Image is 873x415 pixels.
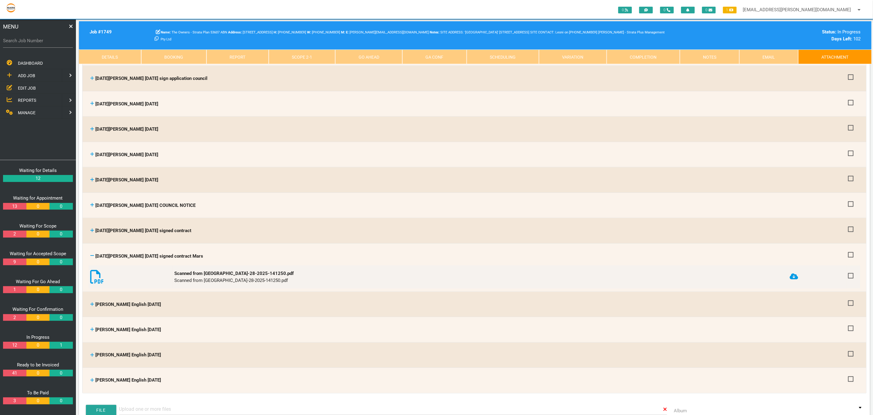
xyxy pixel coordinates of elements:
[430,30,440,34] b: Notes:
[26,231,49,238] a: 0
[346,30,349,34] b: E:
[269,50,336,64] a: Scope 2-1
[95,302,161,307] span: [PERSON_NAME] English [DATE]
[346,30,429,34] span: [PERSON_NAME][EMAIL_ADDRESS][DOMAIN_NAME]
[3,37,73,44] label: Search Job Number
[155,36,159,42] a: Click here copy customer information.
[161,30,227,34] span: The Owners - Strata Plan 53607 ABN
[790,273,798,281] a: Click to download
[307,30,311,34] b: W:
[822,29,837,35] b: Status:
[26,203,49,210] a: 0
[18,98,36,103] span: REPORTS
[95,101,158,107] span: [DATE][PERSON_NAME] [DATE]
[95,177,158,183] span: [DATE][PERSON_NAME] [DATE]
[95,203,196,208] span: [DATE][PERSON_NAME] [DATE] COUNCIL NOTICE
[3,342,26,349] a: 12
[3,175,73,182] a: 12
[95,228,191,233] span: [DATE][PERSON_NAME] [DATE] signed contract
[26,342,49,349] a: 0
[680,50,740,64] a: Notes
[3,397,26,404] a: 3
[13,307,63,312] a: Waiting For Confirmation
[18,61,43,66] span: DASHBOARD
[95,76,207,81] span: [DATE][PERSON_NAME] [DATE] sign application council
[274,30,277,34] b: H:
[26,314,49,321] a: 0
[174,271,294,276] b: Scanned from [GEOGRAPHIC_DATA]-28-2025-141250.pdf
[49,259,73,266] a: 0
[3,259,26,266] a: 9
[18,73,35,78] span: ADD JOB
[798,50,871,64] a: Attachment
[3,231,26,238] a: 2
[10,251,66,256] a: Waiting for Accepted Scope
[16,279,60,284] a: Waiting For Go Ahead
[228,30,273,34] span: [STREET_ADDRESS]
[3,203,26,210] a: 13
[95,352,161,358] span: [PERSON_NAME] English [DATE]
[3,370,26,377] a: 41
[274,30,306,34] span: Home Phone
[95,327,161,332] span: [PERSON_NAME] English [DATE]
[13,195,63,201] a: Waiting for Appointment
[19,168,57,173] a: Waiting for Details
[607,50,680,64] a: Completion
[467,50,539,64] a: Scheduling
[402,50,467,64] a: GA Conf
[49,370,73,377] a: 0
[26,259,49,266] a: 0
[95,152,158,157] span: [DATE][PERSON_NAME] [DATE]
[95,253,203,259] span: [DATE][PERSON_NAME] [DATE] signed contract Mars
[49,286,73,293] a: 0
[19,223,56,229] a: Waiting For Scope
[161,30,171,34] b: Name:
[49,231,73,238] a: 0
[49,397,73,404] a: 0
[228,30,242,34] b: Address:
[702,7,716,13] span: 0
[618,7,632,13] span: 0
[79,50,141,64] a: Details
[673,29,861,42] div: In Progress 102
[739,50,798,64] a: Email
[307,30,340,34] span: [PHONE_NUMBER]
[832,36,852,42] b: Days Left:
[173,266,788,289] td: Scanned from [GEOGRAPHIC_DATA]-28-2025-141250.pdf
[26,334,49,340] a: In Progress
[723,7,737,13] span: 1
[49,342,73,349] a: 1
[3,286,26,293] a: 1
[17,362,59,368] a: Ready to be Invoiced
[660,7,674,13] span: 0
[3,22,19,31] span: MENU
[95,378,161,383] span: [PERSON_NAME] English [DATE]
[206,50,269,64] a: Report
[3,314,26,321] a: 2
[26,397,49,404] a: 0
[6,3,16,13] img: s3file
[27,390,49,396] a: To Be Paid
[539,50,607,64] a: Variation
[95,126,158,132] span: [DATE][PERSON_NAME] [DATE]
[18,85,36,90] span: EDIT JOB
[49,203,73,210] a: 0
[49,314,73,321] a: 0
[26,370,49,377] a: 0
[18,110,36,115] span: MANAGE
[335,50,402,64] a: Go Ahead
[90,29,112,35] b: Job # 1749
[161,30,665,41] span: SITE ADDRESS: '[GEOGRAPHIC_DATA]' [STREET_ADDRESS] SITE CONTACT: Leoni on [PHONE_NUMBER] [PERSON_...
[341,30,345,34] b: M:
[141,50,206,64] a: Booking
[26,286,49,293] a: 0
